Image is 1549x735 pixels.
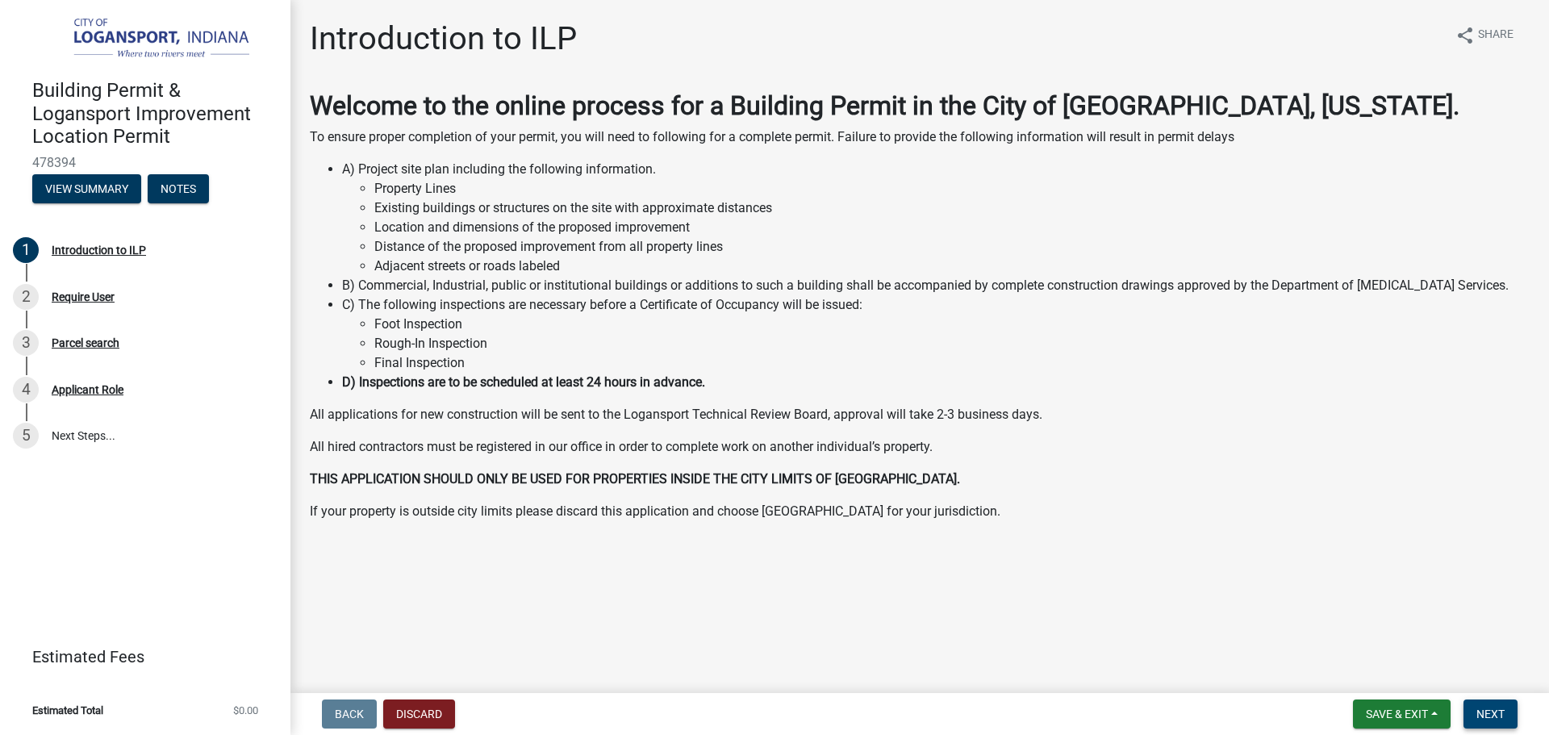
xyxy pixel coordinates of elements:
[32,174,141,203] button: View Summary
[32,79,278,148] h4: Building Permit & Logansport Improvement Location Permit
[310,405,1530,424] p: All applications for new construction will be sent to the Logansport Technical Review Board, appr...
[374,218,1530,237] li: Location and dimensions of the proposed improvement
[13,284,39,310] div: 2
[374,179,1530,198] li: Property Lines
[374,257,1530,276] li: Adjacent streets or roads labeled
[148,183,209,196] wm-modal-confirm: Notes
[374,237,1530,257] li: Distance of the proposed improvement from all property lines
[342,295,1530,373] li: C) The following inspections are necessary before a Certificate of Occupancy will be issued:
[322,700,377,729] button: Back
[13,377,39,403] div: 4
[1455,26,1475,45] i: share
[374,334,1530,353] li: Rough-In Inspection
[1353,700,1451,729] button: Save & Exit
[32,155,258,170] span: 478394
[310,127,1530,147] p: To ensure proper completion of your permit, you will need to following for a complete permit. Fai...
[52,244,146,256] div: Introduction to ILP
[32,183,141,196] wm-modal-confirm: Summary
[310,471,960,487] strong: THIS APPLICATION SHOULD ONLY BE USED FOR PROPERTIES INSIDE THE CITY LIMITS OF [GEOGRAPHIC_DATA].
[1443,19,1526,51] button: shareShare
[383,700,455,729] button: Discard
[148,174,209,203] button: Notes
[13,237,39,263] div: 1
[310,502,1530,521] p: If your property is outside city limits please discard this application and choose [GEOGRAPHIC_DA...
[13,641,265,673] a: Estimated Fees
[13,423,39,449] div: 5
[374,198,1530,218] li: Existing buildings or structures on the site with approximate distances
[1478,26,1514,45] span: Share
[52,384,123,395] div: Applicant Role
[335,708,364,720] span: Back
[310,437,1530,457] p: All hired contractors must be registered in our office in order to complete work on another indiv...
[1366,708,1428,720] span: Save & Exit
[310,19,577,58] h1: Introduction to ILP
[310,90,1459,121] strong: Welcome to the online process for a Building Permit in the City of [GEOGRAPHIC_DATA], [US_STATE].
[1476,708,1505,720] span: Next
[1463,700,1518,729] button: Next
[342,276,1530,295] li: B) Commercial, Industrial, public or institutional buildings or additions to such a building shal...
[52,291,115,303] div: Require User
[32,17,265,62] img: City of Logansport, Indiana
[342,160,1530,276] li: A) Project site plan including the following information.
[13,330,39,356] div: 3
[374,353,1530,373] li: Final Inspection
[52,337,119,349] div: Parcel search
[233,705,258,716] span: $0.00
[374,315,1530,334] li: Foot Inspection
[32,705,103,716] span: Estimated Total
[342,374,705,390] strong: D) Inspections are to be scheduled at least 24 hours in advance.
